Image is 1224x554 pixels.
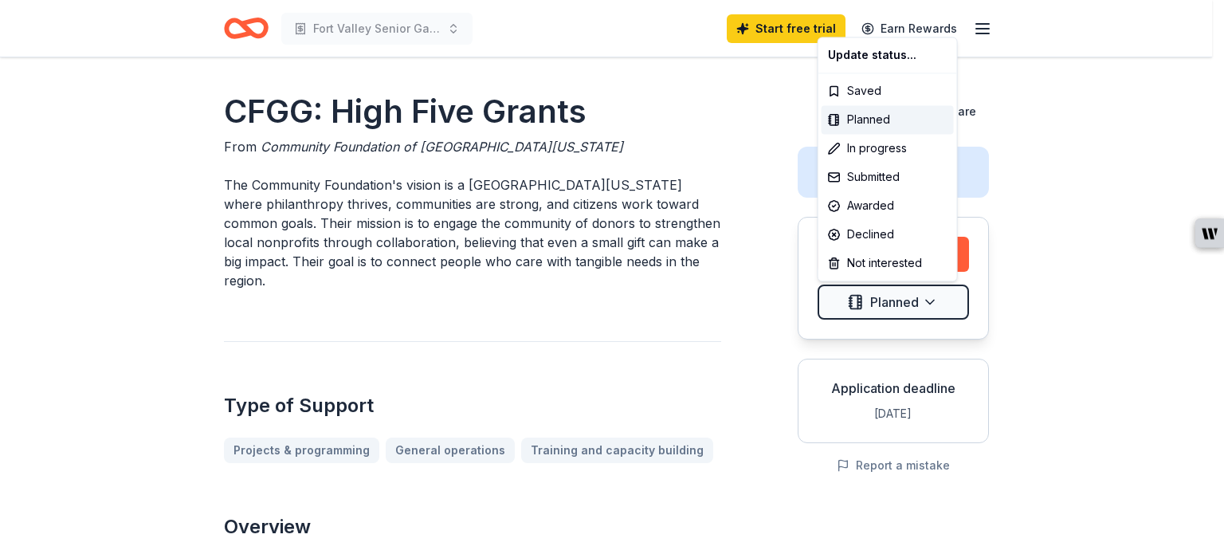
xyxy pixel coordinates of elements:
[822,220,954,249] div: Declined
[822,249,954,277] div: Not interested
[822,105,954,134] div: Planned
[822,191,954,220] div: Awarded
[822,41,954,69] div: Update status...
[313,19,441,38] span: Fort Valley Senior Garden Project
[822,163,954,191] div: Submitted
[822,77,954,105] div: Saved
[822,134,954,163] div: In progress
